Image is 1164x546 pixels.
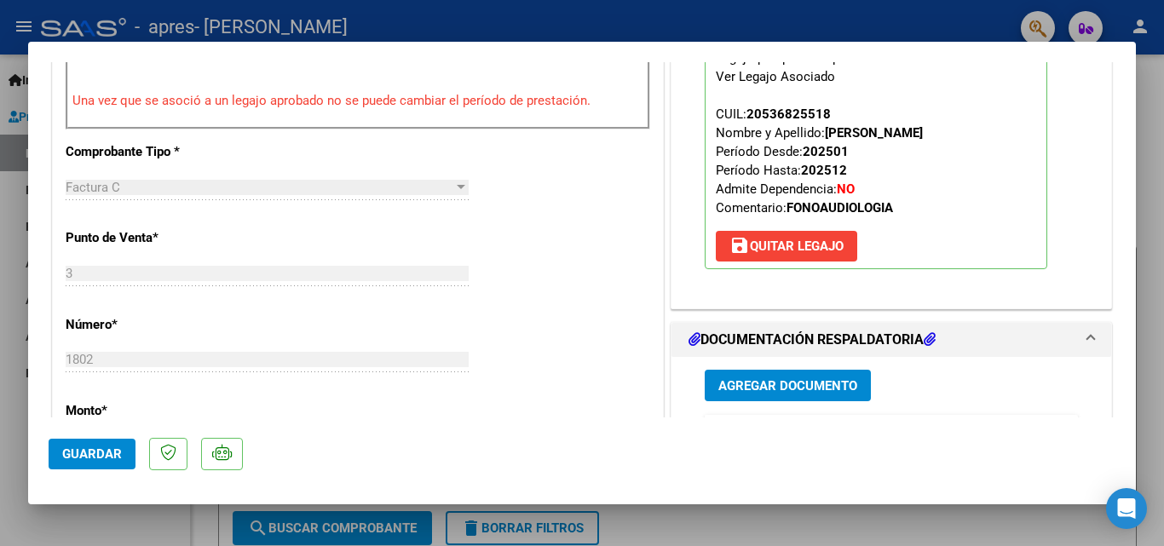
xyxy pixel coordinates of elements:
[986,415,1071,451] datatable-header-cell: Subido
[875,415,986,451] datatable-header-cell: Usuario
[66,315,241,335] p: Número
[803,144,849,159] strong: 202501
[1106,488,1147,529] div: Open Intercom Messenger
[801,163,847,178] strong: 202512
[671,323,1111,357] mat-expansion-panel-header: DOCUMENTACIÓN RESPALDATORIA
[716,106,923,216] span: CUIL: Nombre y Apellido: Período Desde: Período Hasta: Admite Dependencia:
[705,415,747,451] datatable-header-cell: ID
[716,200,893,216] span: Comentario:
[49,439,135,469] button: Guardar
[66,142,241,162] p: Comprobante Tipo *
[1071,415,1156,451] datatable-header-cell: Acción
[746,105,831,124] div: 20536825518
[747,415,875,451] datatable-header-cell: Documento
[716,67,835,86] div: Ver Legajo Asociado
[66,228,241,248] p: Punto de Venta
[689,330,936,350] h1: DOCUMENTACIÓN RESPALDATORIA
[787,200,893,216] strong: FONOAUDIOLOGIA
[718,378,857,394] span: Agregar Documento
[66,401,241,421] p: Monto
[729,235,750,256] mat-icon: save
[837,181,855,197] strong: NO
[66,180,120,195] span: Factura C
[62,446,122,462] span: Guardar
[716,231,857,262] button: Quitar Legajo
[825,125,923,141] strong: [PERSON_NAME]
[705,370,871,401] button: Agregar Documento
[729,239,844,254] span: Quitar Legajo
[705,43,1047,269] p: Legajo preaprobado para Período de Prestación:
[72,91,643,111] p: Una vez que se asoció a un legajo aprobado no se puede cambiar el período de prestación.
